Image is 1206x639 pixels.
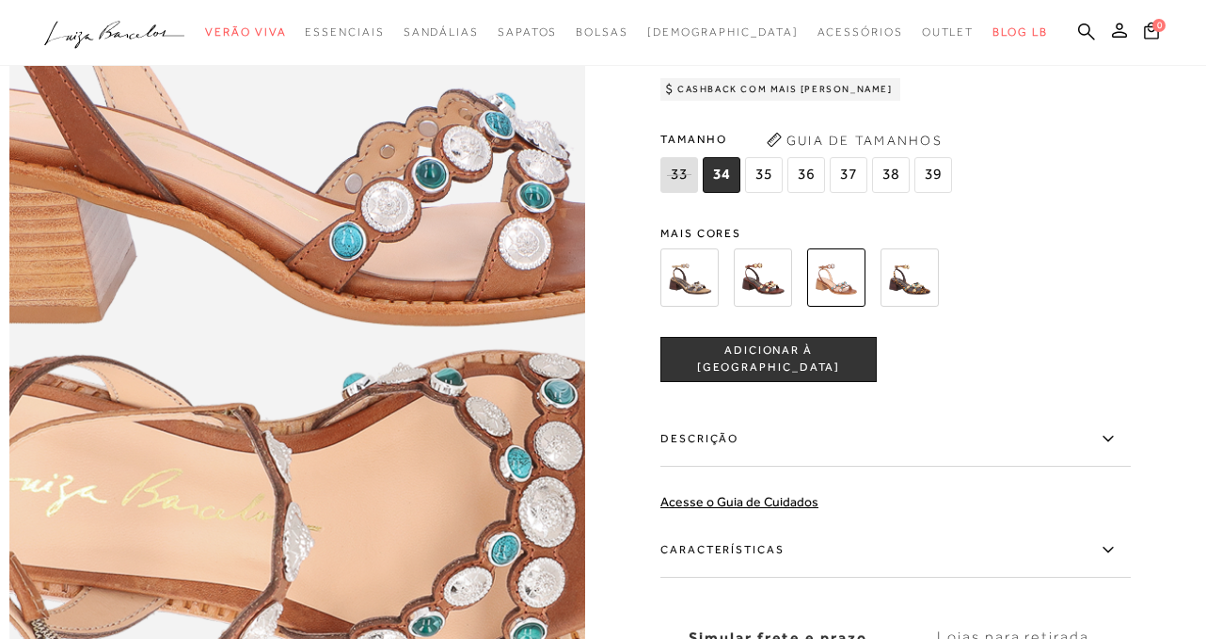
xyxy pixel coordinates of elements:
a: categoryNavScreenReaderText [205,15,286,50]
a: categoryNavScreenReaderText [498,15,557,50]
div: Cashback com Mais [PERSON_NAME] [660,78,900,101]
img: SANDÁLIA EM COURO CARAMELO COM APLICAÇÕES DE MEDALHAS DOURADAS E SALTO BLOCO MÉDIO [807,248,865,307]
label: Descrição [660,412,1131,467]
span: Sapatos [498,25,557,39]
span: ADICIONAR À [GEOGRAPHIC_DATA] [661,343,876,376]
button: ADICIONAR À [GEOGRAPHIC_DATA] [660,337,877,382]
span: BLOG LB [992,25,1047,39]
span: 33 [660,157,698,193]
a: categoryNavScreenReaderText [817,15,903,50]
span: Verão Viva [205,25,286,39]
a: categoryNavScreenReaderText [305,15,384,50]
span: 37 [830,157,867,193]
span: 34 [703,157,740,193]
img: SANDÁLIA EM COURO COM ESTAMPA DE ONÇA E SALTO BLOCO [881,248,939,307]
span: 35 [745,157,783,193]
img: SANDÁLIA EM COURO CAFÉ COM APLICAÇÕES DE MEDALHAS DOURADAS E SALTO BLOCO MÉDIO [734,248,792,307]
span: Sandálias [404,25,479,39]
span: 0 [1152,19,1166,32]
span: Mais cores [660,228,1131,239]
span: Bolsas [576,25,628,39]
button: Guia de Tamanhos [760,125,948,155]
span: Tamanho [660,125,957,153]
span: [DEMOGRAPHIC_DATA] [647,25,799,39]
span: Outlet [922,25,975,39]
a: categoryNavScreenReaderText [404,15,479,50]
span: 36 [787,157,825,193]
a: categoryNavScreenReaderText [576,15,628,50]
button: 0 [1138,21,1165,46]
span: Essenciais [305,25,384,39]
a: BLOG LB [992,15,1047,50]
a: categoryNavScreenReaderText [922,15,975,50]
a: Acesse o Guia de Cuidados [660,494,818,509]
label: Características [660,523,1131,578]
span: Acessórios [817,25,903,39]
img: SANDÁLIA EM CAMURÇA BEGE COM SALTO BLOCO E APLICAÇÕES METALIZADAS [660,248,719,307]
span: 38 [872,157,910,193]
a: noSubCategoriesText [647,15,799,50]
span: 39 [914,157,952,193]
